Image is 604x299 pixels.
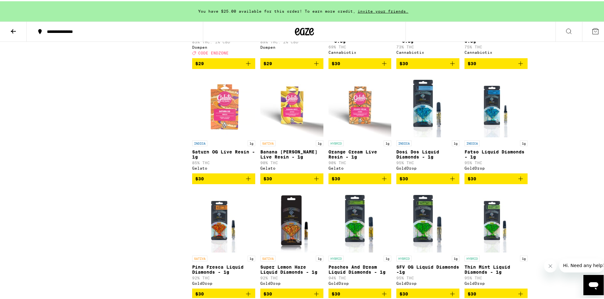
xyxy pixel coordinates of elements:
[468,175,476,180] span: $30
[328,159,392,164] p: 90% THC
[583,274,604,294] iframe: Button to launch messaging window
[464,44,528,48] p: 75% THC
[464,159,528,164] p: 95% THC
[328,148,392,158] p: Orange Cream Live Resin - 1g
[328,263,392,273] p: Peaches And Dream Liquid Diamonds - 1g
[384,139,391,145] p: 1g
[260,165,323,169] div: Gelato
[332,60,340,65] span: $30
[192,172,255,183] button: Add to bag
[471,188,522,251] img: GoldDrop - Thin Mint Liquid Diamonds - 1g
[464,280,528,284] div: GoldDrop
[464,172,528,183] button: Add to bag
[192,57,255,68] button: Add to bag
[192,280,255,284] div: GoldDrop
[262,188,322,251] img: GoldDrop - Super Lemon Haze Liquid Diamonds - 1g
[464,139,480,145] p: INDICA
[195,60,204,65] span: $29
[396,188,459,287] a: Open page for SFV OG Liquid Diamonds -1g from GoldDrop
[330,188,390,251] img: GoldDrop - Peaches And Dream Liquid Diamonds - 1g
[464,57,528,68] button: Add to bag
[399,60,408,65] span: $30
[396,57,459,68] button: Add to bag
[396,73,459,172] a: Open page for Dosi Dos Liquid Diamonds - 1g from GoldDrop
[464,254,480,260] p: HYBRID
[520,139,528,145] p: 1g
[355,8,411,12] span: invite your friends.
[192,73,255,136] img: Gelato - Saturn OG Live Resin - 1g
[198,8,355,12] span: You have $25.00 available for this order! To earn more credit,
[192,188,255,287] a: Open page for Pina Fresca Liquid Diamonds - 1g from GoldDrop
[192,165,255,169] div: Gelato
[248,139,255,145] p: 1g
[332,290,340,295] span: $30
[328,287,392,298] button: Add to bag
[260,39,323,43] p: 89% THC: 2% CBD
[468,290,476,295] span: $30
[328,280,392,284] div: GoldDrop
[396,139,412,145] p: INDICA
[471,73,522,136] img: GoldDrop - Fatso Liquid Diamonds - 1g
[192,263,255,273] p: Pina Fresca Liquid Diamonds - 1g
[396,172,459,183] button: Add to bag
[396,49,459,53] div: Cannabiotix
[544,259,557,271] iframe: Close message
[195,175,204,180] span: $30
[192,148,255,158] p: Saturn OG Live Resin - 1g
[328,254,344,260] p: HYBRID
[195,290,204,295] span: $30
[192,254,207,260] p: SATIVA
[399,175,408,180] span: $30
[464,275,528,279] p: 95% THC
[396,44,459,48] p: 73% THC
[399,290,408,295] span: $30
[260,280,323,284] div: GoldDrop
[192,39,255,43] p: 83% THC: 1% CBD
[328,275,392,279] p: 94% THC
[260,188,323,287] a: Open page for Super Lemon Haze Liquid Diamonds - 1g from GoldDrop
[198,50,229,54] span: CODE ENDZONE
[398,73,458,136] img: GoldDrop - Dosi Dos Liquid Diamonds - 1g
[398,188,458,251] img: GoldDrop - SFV OG Liquid Diamonds -1g
[328,44,392,48] p: 69% THC
[260,275,323,279] p: 92% THC
[192,275,255,279] p: 92% THC
[396,280,459,284] div: GoldDrop
[464,263,528,273] p: Thin Mint Liquid Diamonds - 1g
[464,287,528,298] button: Add to bag
[328,73,392,136] img: Gelato - Orange Cream Live Resin - 1g
[192,287,255,298] button: Add to bag
[396,263,459,273] p: SFV OG Liquid Diamonds -1g
[328,139,344,145] p: HYBRID
[452,139,459,145] p: 1g
[464,73,528,172] a: Open page for Fatso Liquid Diamonds - 1g from GoldDrop
[328,73,392,172] a: Open page for Orange Cream Live Resin - 1g from Gelato
[464,165,528,169] div: GoldDrop
[260,44,323,48] div: Dompen
[260,159,323,164] p: 90% THC
[260,148,323,158] p: Banana [PERSON_NAME] Live Resin - 1g
[328,49,392,53] div: Cannabiotix
[328,172,392,183] button: Add to bag
[260,57,323,68] button: Add to bag
[198,188,249,251] img: GoldDrop - Pina Fresca Liquid Diamonds - 1g
[192,159,255,164] p: 85% THC
[260,287,323,298] button: Add to bag
[328,188,392,287] a: Open page for Peaches And Dream Liquid Diamonds - 1g from GoldDrop
[328,57,392,68] button: Add to bag
[332,175,340,180] span: $30
[396,254,412,260] p: HYBRID
[396,148,459,158] p: Dosi Dos Liquid Diamonds - 1g
[464,49,528,53] div: Cannabiotix
[4,4,46,9] span: Hi. Need any help?
[260,73,323,172] a: Open page for Banana Runtz Live Resin - 1g from Gelato
[260,172,323,183] button: Add to bag
[192,139,207,145] p: INDICA
[452,254,459,260] p: 1g
[316,139,323,145] p: 1g
[260,263,323,273] p: Super Lemon Haze Liquid Diamonds - 1g
[384,254,391,260] p: 1g
[328,165,392,169] div: Gelato
[263,175,272,180] span: $30
[396,159,459,164] p: 95% THC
